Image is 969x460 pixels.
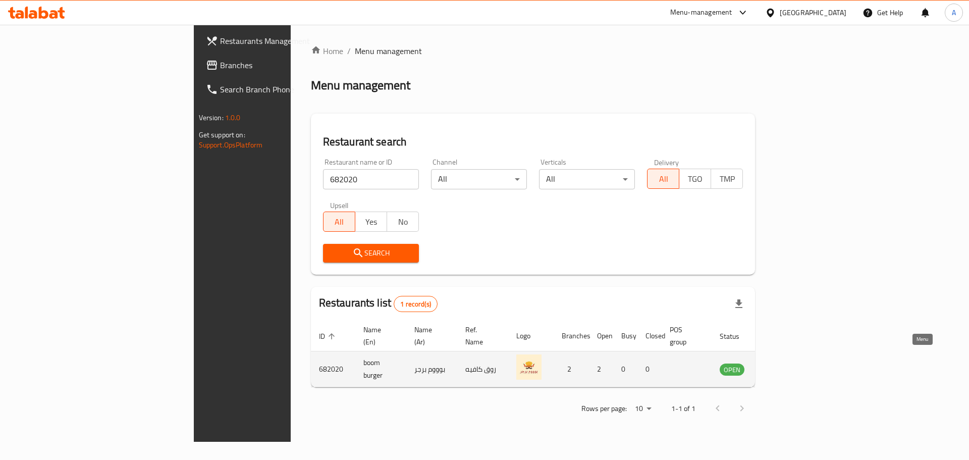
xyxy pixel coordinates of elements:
[387,212,419,232] button: No
[952,7,956,18] span: A
[355,212,387,232] button: Yes
[431,169,527,189] div: All
[363,324,394,348] span: Name (En)
[199,128,245,141] span: Get support on:
[220,59,348,71] span: Branches
[323,212,355,232] button: All
[589,321,613,351] th: Open
[554,321,589,351] th: Branches
[330,201,349,209] label: Upsell
[323,244,419,263] button: Search
[198,29,356,53] a: Restaurants Management
[220,83,348,95] span: Search Branch Phone
[328,215,351,229] span: All
[652,172,675,186] span: All
[539,169,635,189] div: All
[647,169,679,189] button: All
[631,401,655,417] div: Rows per page:
[589,351,613,387] td: 2
[414,324,445,348] span: Name (Ar)
[457,351,508,387] td: روق كافيه
[394,296,438,312] div: Total records count
[679,169,711,189] button: TGO
[727,292,751,316] div: Export file
[613,351,637,387] td: 0
[311,45,756,57] nav: breadcrumb
[359,215,383,229] span: Yes
[355,351,406,387] td: boom burger
[323,134,743,149] h2: Restaurant search
[323,169,419,189] input: Search for restaurant name or ID..
[199,111,224,124] span: Version:
[508,321,554,351] th: Logo
[391,215,415,229] span: No
[199,138,263,151] a: Support.OpsPlatform
[670,324,699,348] span: POS group
[637,321,662,351] th: Closed
[406,351,457,387] td: بوووم برجر
[670,7,732,19] div: Menu-management
[198,77,356,101] a: Search Branch Phone
[683,172,707,186] span: TGO
[225,111,241,124] span: 1.0.0
[220,35,348,47] span: Restaurants Management
[581,402,627,415] p: Rows per page:
[780,7,846,18] div: [GEOGRAPHIC_DATA]
[311,321,799,387] table: enhanced table
[465,324,496,348] span: Ref. Name
[711,169,743,189] button: TMP
[198,53,356,77] a: Branches
[715,172,739,186] span: TMP
[331,247,411,260] span: Search
[654,159,679,166] label: Delivery
[319,295,438,312] h2: Restaurants list
[671,402,695,415] p: 1-1 of 1
[319,330,338,342] span: ID
[516,354,542,380] img: boom burger
[554,351,589,387] td: 2
[720,330,752,342] span: Status
[311,77,410,93] h2: Menu management
[394,299,437,309] span: 1 record(s)
[637,351,662,387] td: 0
[613,321,637,351] th: Busy
[720,364,744,376] span: OPEN
[355,45,422,57] span: Menu management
